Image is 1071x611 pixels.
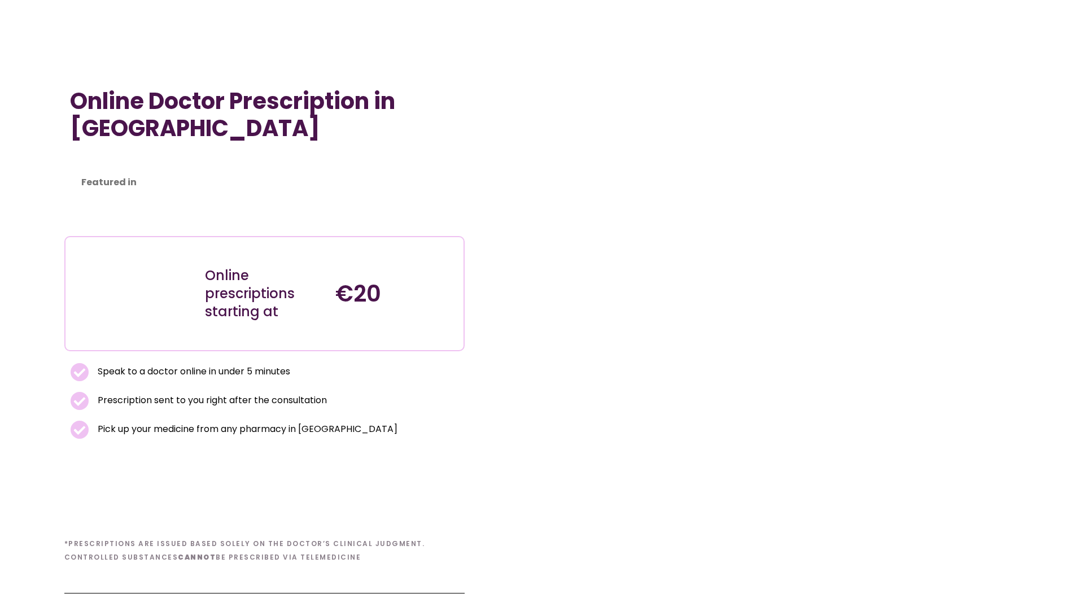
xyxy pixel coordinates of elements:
[81,176,137,189] strong: Featured in
[70,153,239,167] iframe: Customer reviews powered by Trustpilot
[536,76,1007,608] img: Online Doctor in Berlin
[205,267,325,321] div: Online prescriptions starting at
[95,364,290,379] span: Speak to a doctor online in under 5 minutes
[95,421,397,437] span: Pick up your medicine from any pharmacy in [GEOGRAPHIC_DATA]
[70,88,459,142] h1: Online Doctor Prescription in [GEOGRAPHIC_DATA]
[70,167,459,180] iframe: Customer reviews powered by Trustpilot
[335,280,455,307] h4: €20
[86,246,181,341] img: Illustration depicting a young woman in a casual outfit, engaged with her smartphone. She has a p...
[64,537,465,564] h6: *Prescriptions are issued based solely on the doctor’s clinical judgment. Controlled substances b...
[95,392,327,408] span: Prescription sent to you right after the consultation
[178,552,216,562] b: cannot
